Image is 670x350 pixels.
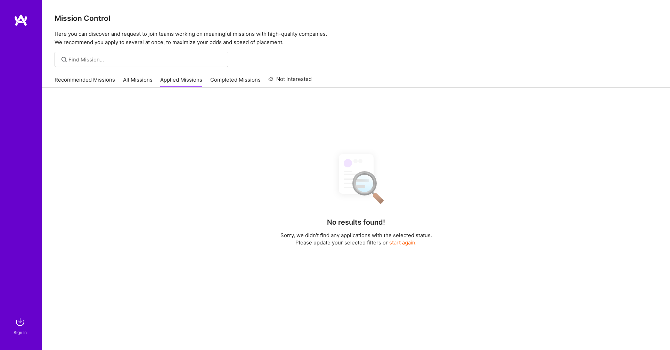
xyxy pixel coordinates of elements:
h4: No results found! [327,218,385,226]
p: Please update your selected filters or . [280,239,432,246]
a: Applied Missions [160,76,202,87]
a: Recommended Missions [55,76,115,87]
a: Not Interested [268,75,312,87]
img: No Results [327,148,386,209]
h3: Mission Control [55,14,657,23]
a: Completed Missions [210,76,261,87]
input: Find Mission... [68,56,223,63]
i: icon SearchGrey [60,56,68,64]
p: Sorry, we didn't find any applications with the selected status. [280,232,432,239]
button: start again [389,239,415,246]
a: All Missions [123,76,153,87]
img: logo [14,14,28,26]
div: Sign In [14,329,27,336]
a: sign inSign In [15,315,27,336]
p: Here you can discover and request to join teams working on meaningful missions with high-quality ... [55,30,657,47]
img: sign in [13,315,27,329]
